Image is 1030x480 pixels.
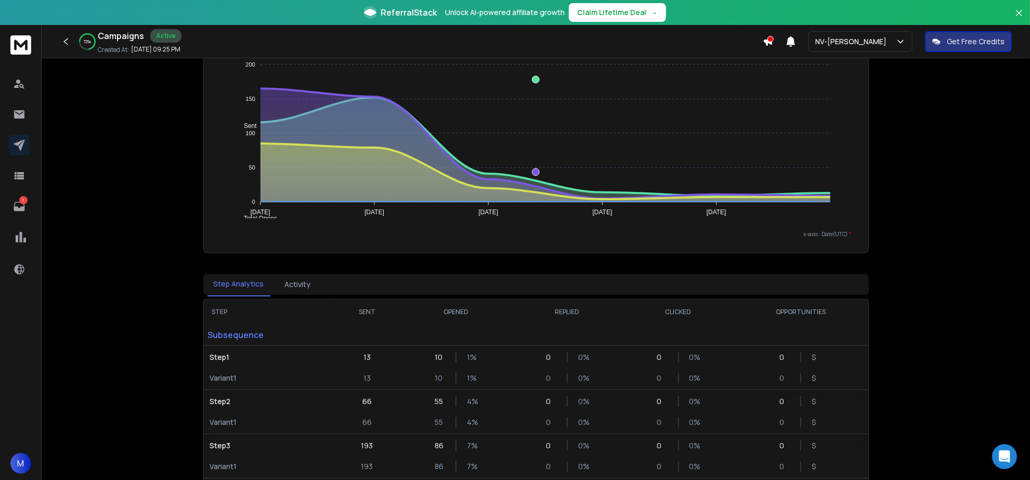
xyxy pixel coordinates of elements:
p: 10 [435,352,445,362]
p: 0 [657,373,668,383]
p: Variant 1 [210,461,328,472]
p: [DATE] 09:25 PM [131,45,180,54]
p: Get Free Credits [947,36,1005,47]
p: 0 [779,440,790,451]
p: 1 [19,196,28,204]
tspan: [DATE] [251,209,270,216]
p: 0 [546,373,556,383]
p: 55 [435,396,445,407]
th: OPPORTUNITIES [734,300,868,325]
p: 86 [435,461,445,472]
p: Subsequence [204,325,334,345]
p: 1 % [467,373,477,383]
p: 0 % [578,352,589,362]
p: Step 3 [210,440,328,451]
p: x-axis : Date(UTC) [220,230,852,238]
span: Sent [236,122,257,129]
p: 1 % [467,352,477,362]
th: SENT [333,300,400,325]
p: Variant 1 [210,417,328,427]
p: 7 % [467,440,477,451]
p: 0 [546,440,556,451]
p: NV-[PERSON_NAME] [815,36,891,47]
p: 0 [657,396,668,407]
p: 4 % [467,396,477,407]
p: 4 % [467,417,477,427]
p: 0 [779,352,790,362]
p: 72 % [84,38,92,45]
a: 1 [9,196,30,217]
p: Variant 1 [210,373,328,383]
span: ReferralStack [381,6,437,19]
button: Claim Lifetime Deal→ [569,3,666,22]
h1: Campaigns [98,30,144,42]
p: Unlock AI-powered affiliate growth [445,7,565,18]
p: 66 [362,396,372,407]
tspan: [DATE] [478,209,498,216]
p: 66 [362,417,372,427]
p: 0 [546,417,556,427]
button: Step Analytics [207,273,270,296]
p: 55 [435,417,445,427]
span: → [650,7,658,18]
span: Total Opens [236,215,277,222]
p: 0 % [689,440,700,451]
p: $ [812,352,822,362]
p: 0 % [689,373,700,383]
p: 0 % [578,461,589,472]
button: Close banner [1012,6,1026,31]
p: 13 [363,352,371,362]
p: 0 [779,417,790,427]
p: 0 % [578,396,589,407]
p: 0 % [578,440,589,451]
tspan: [DATE] [707,209,726,216]
button: Get Free Credits [925,31,1012,52]
p: 0 [546,461,556,472]
p: 0 % [689,396,700,407]
p: $ [812,396,822,407]
p: 0 % [689,352,700,362]
p: 0 [546,396,556,407]
button: M [10,453,31,474]
p: 193 [361,440,373,451]
p: $ [812,373,822,383]
p: 10 [435,373,445,383]
p: 0 % [689,461,700,472]
p: 7 % [467,461,477,472]
th: CLICKED [623,300,734,325]
div: Open Intercom Messenger [992,444,1017,469]
p: 0 % [689,417,700,427]
tspan: 150 [245,96,255,102]
div: Active [150,29,181,43]
p: 193 [361,461,373,472]
p: Step 1 [210,352,328,362]
p: 0 % [578,373,589,383]
p: 0 [657,461,668,472]
th: OPENED [400,300,512,325]
button: Activity [279,273,317,296]
p: Step 2 [210,396,328,407]
p: 0 [657,417,668,427]
th: REPLIED [512,300,623,325]
th: STEP [204,300,334,325]
p: 0 [779,396,790,407]
p: 0 [779,461,790,472]
tspan: [DATE] [593,209,612,216]
p: 0 [657,440,668,451]
p: 0 [657,352,668,362]
p: $ [812,440,822,451]
tspan: 200 [245,61,255,68]
tspan: 50 [249,164,255,171]
tspan: [DATE] [364,209,384,216]
p: 13 [363,373,371,383]
p: 0 [546,352,556,362]
p: $ [812,417,822,427]
p: 86 [435,440,445,451]
tspan: 100 [245,130,255,136]
p: 0 [779,373,790,383]
p: $ [812,461,822,472]
tspan: 0 [252,199,255,205]
p: 0 % [578,417,589,427]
